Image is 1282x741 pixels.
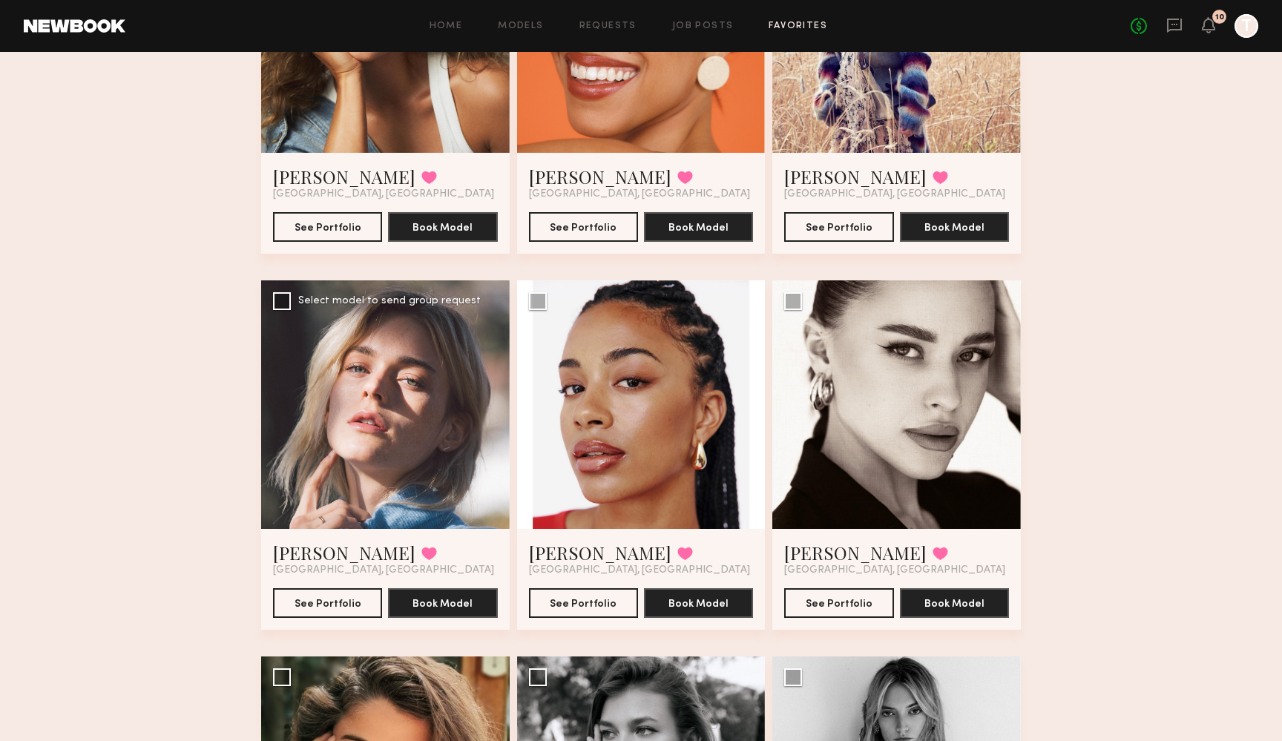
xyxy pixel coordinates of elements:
span: [GEOGRAPHIC_DATA], [GEOGRAPHIC_DATA] [784,188,1005,200]
a: Book Model [900,596,1009,609]
a: [PERSON_NAME] [273,165,415,188]
a: T [1235,14,1258,38]
a: Job Posts [672,22,734,31]
a: [PERSON_NAME] [784,165,927,188]
a: Book Model [388,596,497,609]
button: Book Model [900,212,1009,242]
a: [PERSON_NAME] [529,541,671,564]
div: 10 [1215,13,1224,22]
button: Book Model [388,212,497,242]
span: [GEOGRAPHIC_DATA], [GEOGRAPHIC_DATA] [273,188,494,200]
a: [PERSON_NAME] [784,541,927,564]
button: Book Model [644,212,753,242]
a: Favorites [769,22,827,31]
a: Book Model [644,220,753,233]
span: [GEOGRAPHIC_DATA], [GEOGRAPHIC_DATA] [273,564,494,576]
a: Book Model [900,220,1009,233]
span: [GEOGRAPHIC_DATA], [GEOGRAPHIC_DATA] [529,188,750,200]
span: [GEOGRAPHIC_DATA], [GEOGRAPHIC_DATA] [784,564,1005,576]
button: See Portfolio [529,212,638,242]
div: Select model to send group request [298,296,481,306]
button: See Portfolio [273,588,382,618]
a: Book Model [388,220,497,233]
button: See Portfolio [784,588,893,618]
button: See Portfolio [784,212,893,242]
button: Book Model [900,588,1009,618]
a: [PERSON_NAME] [529,165,671,188]
a: Book Model [644,596,753,609]
a: Home [430,22,463,31]
a: [PERSON_NAME] [273,541,415,564]
a: Models [498,22,543,31]
button: Book Model [644,588,753,618]
button: See Portfolio [273,212,382,242]
span: [GEOGRAPHIC_DATA], [GEOGRAPHIC_DATA] [529,564,750,576]
button: Book Model [388,588,497,618]
button: See Portfolio [529,588,638,618]
a: Requests [579,22,637,31]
